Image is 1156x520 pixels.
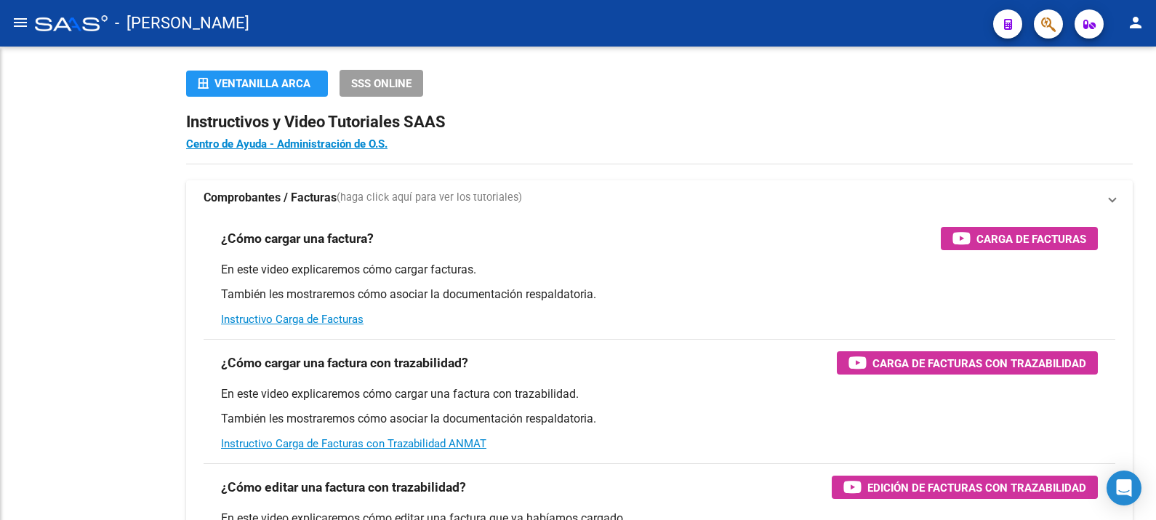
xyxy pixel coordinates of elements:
h3: ¿Cómo cargar una factura? [221,228,374,249]
h3: ¿Cómo editar una factura con trazabilidad? [221,477,466,497]
a: Instructivo Carga de Facturas [221,313,364,326]
mat-expansion-panel-header: Comprobantes / Facturas(haga click aquí para ver los tutoriales) [186,180,1133,215]
span: Edición de Facturas con Trazabilidad [867,479,1086,497]
button: SSS ONLINE [340,70,423,97]
a: Centro de Ayuda - Administración de O.S. [186,137,388,151]
p: En este video explicaremos cómo cargar facturas. [221,262,1098,278]
h2: Instructivos y Video Tutoriales SAAS [186,108,1133,136]
span: Carga de Facturas [976,230,1086,248]
h3: ¿Cómo cargar una factura con trazabilidad? [221,353,468,373]
span: SSS ONLINE [351,77,412,90]
strong: Comprobantes / Facturas [204,190,337,206]
button: Ventanilla ARCA [186,71,328,97]
p: También les mostraremos cómo asociar la documentación respaldatoria. [221,287,1098,303]
div: Open Intercom Messenger [1107,471,1141,505]
span: (haga click aquí para ver los tutoriales) [337,190,522,206]
div: Ventanilla ARCA [198,71,316,97]
button: Carga de Facturas [941,227,1098,250]
span: - [PERSON_NAME] [115,7,249,39]
button: Edición de Facturas con Trazabilidad [832,476,1098,499]
span: Carga de Facturas con Trazabilidad [872,354,1086,372]
mat-icon: menu [12,14,29,31]
button: Carga de Facturas con Trazabilidad [837,351,1098,375]
p: En este video explicaremos cómo cargar una factura con trazabilidad. [221,386,1098,402]
p: También les mostraremos cómo asociar la documentación respaldatoria. [221,411,1098,427]
mat-icon: person [1127,14,1144,31]
a: Instructivo Carga de Facturas con Trazabilidad ANMAT [221,437,486,450]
